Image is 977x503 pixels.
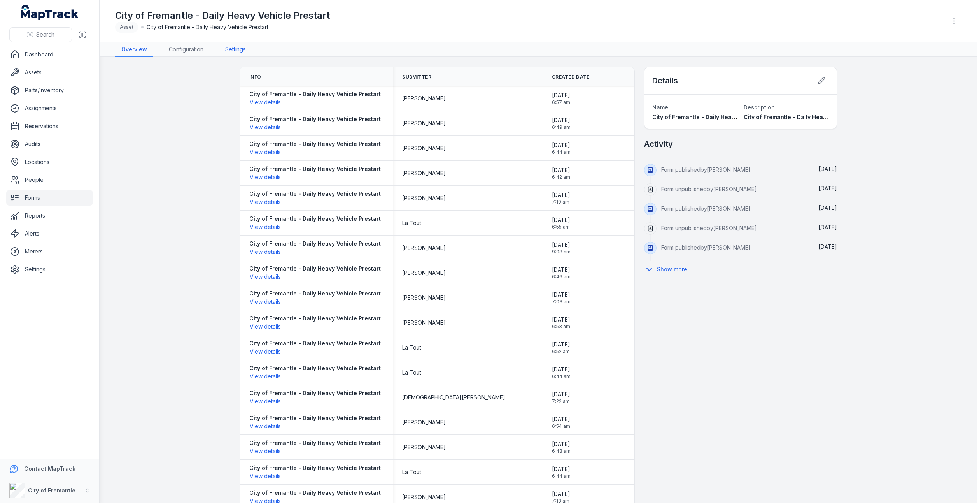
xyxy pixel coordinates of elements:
span: [PERSON_NAME] [402,194,446,202]
span: Name [652,104,668,111]
time: 15/10/2025, 6:44:10 am [552,141,571,155]
span: 6:44 am [552,149,571,155]
button: View details [249,347,281,356]
span: [DATE] [552,341,570,348]
button: View details [249,198,281,206]
span: Form published by [PERSON_NAME] [661,166,751,173]
span: [PERSON_NAME] [402,144,446,152]
span: [PERSON_NAME] [402,443,446,451]
a: Settings [219,42,252,57]
span: [PERSON_NAME] [402,95,446,102]
strong: City of Fremantle - Daily Heavy Vehicle Prestart [249,464,381,472]
h2: Details [652,75,678,86]
button: View details [249,123,281,132]
button: View details [249,447,281,456]
time: 15/10/2025, 1:08:21 pm [819,224,837,230]
span: Description [744,104,775,111]
strong: City of Fremantle - Daily Heavy Vehicle Prestart [249,414,381,422]
time: 15/10/2025, 6:42:59 am [552,166,570,180]
span: [DATE] [552,465,571,473]
button: View details [249,98,281,107]
strong: City of Fremantle - Daily Heavy Vehicle Prestart [249,339,381,347]
a: Assignments [6,100,93,116]
time: 09/10/2025, 7:22:23 am [552,390,570,405]
button: View details [249,372,281,381]
time: 13/10/2025, 9:08:37 am [552,241,571,255]
span: Info [249,74,261,80]
button: View details [249,472,281,480]
time: 14/10/2025, 7:10:04 am [552,191,570,205]
span: 9:08 am [552,249,571,255]
strong: City of Fremantle - Daily Heavy Vehicle Prestart [249,165,381,173]
span: City of Fremantle - Daily Heavy Vehicle Prestart [147,23,268,31]
time: 15/10/2025, 2:57:15 pm [819,165,837,172]
a: Overview [115,42,153,57]
span: 7:03 am [552,299,571,305]
span: 6:42 am [552,174,570,180]
span: Form published by [PERSON_NAME] [661,244,751,251]
span: [DATE] [552,116,571,124]
span: [DATE] [552,415,570,423]
strong: City of Fremantle - Daily Heavy Vehicle Prestart [249,215,381,223]
span: 7:10 am [552,199,570,205]
a: Locations [6,154,93,170]
strong: City of Fremantle - Daily Heavy Vehicle Prestart [249,489,381,497]
button: View details [249,397,281,406]
button: Search [9,27,72,42]
time: 10/10/2025, 6:44:24 am [552,366,571,380]
time: 09/10/2025, 6:48:56 am [552,440,571,454]
span: 6:49 am [552,124,571,130]
a: Dashboard [6,47,93,62]
strong: City of Fremantle - Daily Heavy Vehicle Prestart [249,439,381,447]
span: [DATE] [819,185,837,192]
span: 6:46 am [552,274,571,280]
strong: City of Fremantle - Daily Heavy Vehicle Prestart [249,364,381,372]
time: 10/10/2025, 7:03:46 am [552,291,571,305]
strong: City of Fremantle - Daily Heavy Vehicle Prestart [249,265,381,273]
a: Assets [6,65,93,80]
button: View details [249,248,281,256]
a: Audits [6,136,93,152]
span: [DATE] [552,490,570,498]
span: [DATE] [552,241,571,249]
strong: City of Fremantle - Daily Heavy Vehicle Prestart [249,115,381,123]
span: Created Date [552,74,590,80]
div: Asset [115,22,138,33]
strong: City of Fremantle - Daily Heavy Vehicle Prestart [249,190,381,198]
span: [PERSON_NAME] [402,120,446,127]
span: Form unpublished by [PERSON_NAME] [661,225,757,231]
span: [DATE] [552,440,571,448]
strong: City of Fremantle [28,487,75,494]
time: 09/10/2025, 6:54:40 am [552,415,570,429]
button: Show more [644,261,692,278]
button: View details [249,273,281,281]
span: [DATE] [552,266,571,274]
time: 10/10/2025, 6:53:50 am [552,316,570,330]
span: [DATE] [552,390,570,398]
button: View details [249,223,281,231]
span: [DATE] [552,141,571,149]
span: 7:22 am [552,398,570,405]
span: [DATE] [552,91,570,99]
strong: Contact MapTrack [24,465,75,472]
span: 6:44 am [552,373,571,380]
span: 6:53 am [552,324,570,330]
h1: City of Fremantle - Daily Heavy Vehicle Prestart [115,9,330,22]
strong: City of Fremantle - Daily Heavy Vehicle Prestart [249,389,381,397]
a: MapTrack [21,5,79,20]
span: La Tout [402,369,421,376]
span: 6:44 am [552,473,571,479]
span: [DATE] [552,316,570,324]
span: [DEMOGRAPHIC_DATA][PERSON_NAME] [402,394,505,401]
strong: City of Fremantle - Daily Heavy Vehicle Prestart [249,290,381,297]
a: Meters [6,244,93,259]
span: Form published by [PERSON_NAME] [661,205,751,212]
time: 15/10/2025, 1:13:31 pm [819,204,837,211]
span: Search [36,31,54,39]
span: [DATE] [819,165,837,172]
span: 6:52 am [552,348,570,355]
strong: City of Fremantle - Daily Heavy Vehicle Prestart [249,240,381,248]
button: View details [249,148,281,157]
span: [DATE] [552,191,570,199]
span: Form unpublished by [PERSON_NAME] [661,186,757,192]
